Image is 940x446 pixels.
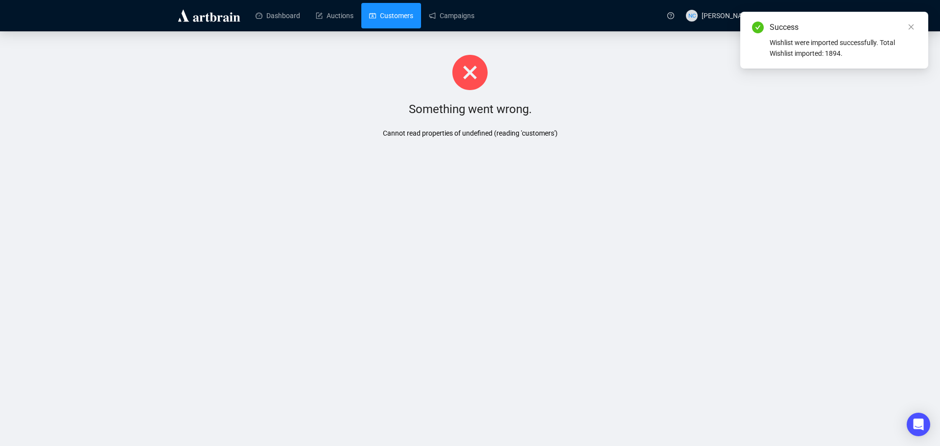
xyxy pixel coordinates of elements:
[16,102,924,117] div: Something went wrong.
[752,22,764,33] span: check-circle
[369,3,413,28] a: Customers
[256,3,300,28] a: Dashboard
[452,55,488,90] span: close-circle
[906,22,916,32] a: Close
[176,8,242,23] img: logo
[429,3,474,28] a: Campaigns
[770,22,916,33] div: Success
[908,23,915,30] span: close
[16,129,924,137] div: Cannot read properties of undefined (reading 'customers')
[316,3,353,28] a: Auctions
[702,12,754,20] span: [PERSON_NAME]
[907,413,930,436] div: Open Intercom Messenger
[770,37,916,59] div: Wishlist were imported successfully. Total Wishlist imported: 1894.
[688,11,696,20] span: NC
[667,12,674,19] span: question-circle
